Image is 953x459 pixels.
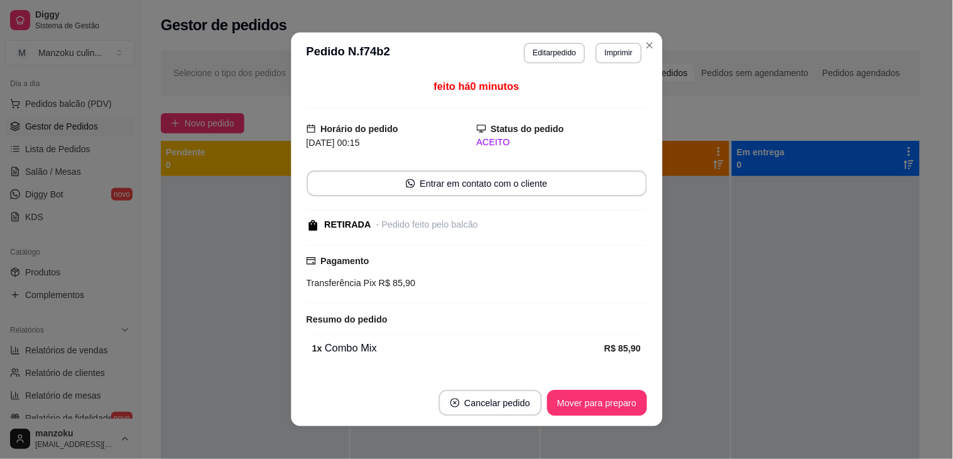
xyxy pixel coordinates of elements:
div: Combo Mix [312,341,604,357]
span: Transferência Pix [307,278,376,288]
strong: Resumo do pedido [307,314,388,324]
button: Editarpedido [524,43,585,64]
span: [DATE] 00:15 [307,138,360,148]
span: R$ 85,90 [376,278,415,288]
strong: R$ 85,90 [604,344,641,354]
span: desktop [477,124,486,133]
h3: Pedido N. f74b2 [307,43,390,64]
strong: 1 x [312,344,322,354]
div: - Pedido feito pelo balcão [376,219,478,233]
span: close-circle [450,399,459,407]
span: feito há 0 minutos [434,81,520,92]
strong: Status do pedido [491,124,564,134]
button: Close [639,35,660,56]
button: Imprimir [596,43,641,64]
span: calendar [307,124,315,133]
button: whats-appEntrar em contato com o cliente [307,171,647,197]
button: close-circleCancelar pedido [438,390,542,416]
div: ACEITO [477,136,647,150]
span: whats-app [406,179,415,188]
strong: Horário do pedido [320,124,398,134]
strong: Pagamento [320,256,369,266]
div: RETIRADA [324,219,371,233]
button: Mover para preparo [547,390,646,416]
span: credit-card [307,257,315,265]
